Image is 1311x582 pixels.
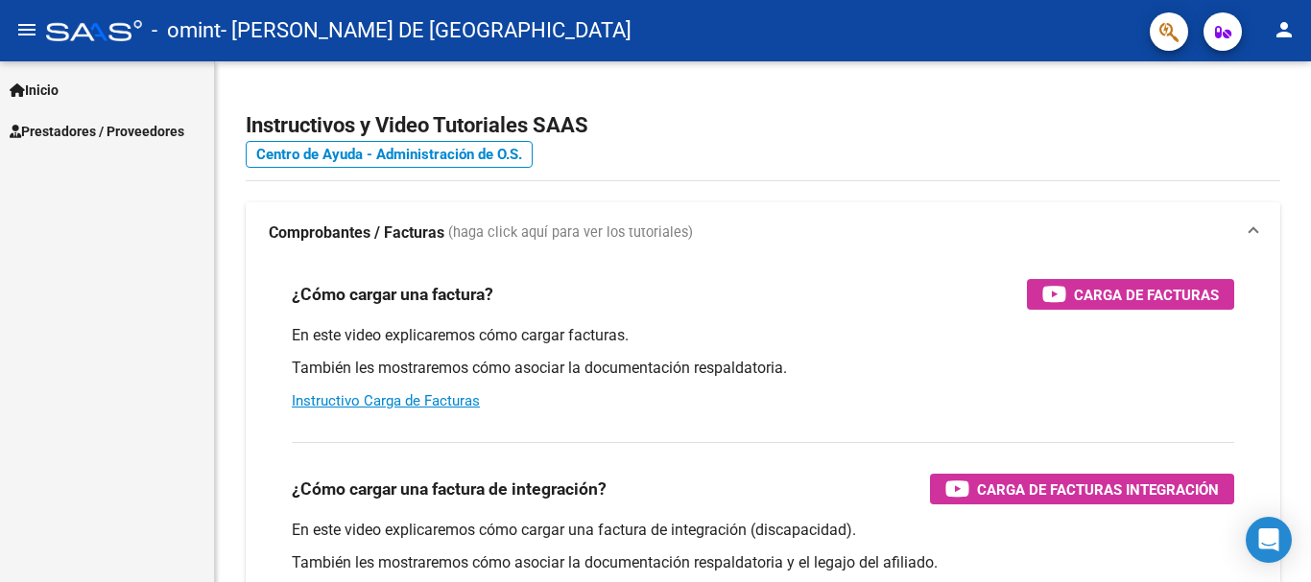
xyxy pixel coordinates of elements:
p: En este video explicaremos cómo cargar facturas. [292,325,1234,346]
a: Centro de Ayuda - Administración de O.S. [246,141,533,168]
span: - omint [152,10,221,52]
h3: ¿Cómo cargar una factura de integración? [292,476,607,502]
div: Open Intercom Messenger [1246,517,1292,563]
span: Inicio [10,80,59,101]
span: Carga de Facturas Integración [977,477,1219,501]
mat-icon: person [1273,18,1296,41]
span: Carga de Facturas [1074,283,1219,307]
p: En este video explicaremos cómo cargar una factura de integración (discapacidad). [292,520,1234,541]
mat-icon: menu [15,18,38,41]
p: También les mostraremos cómo asociar la documentación respaldatoria y el legajo del afiliado. [292,552,1234,573]
h3: ¿Cómo cargar una factura? [292,281,493,308]
p: También les mostraremos cómo asociar la documentación respaldatoria. [292,358,1234,379]
span: - [PERSON_NAME] DE [GEOGRAPHIC_DATA] [221,10,632,52]
mat-expansion-panel-header: Comprobantes / Facturas (haga click aquí para ver los tutoriales) [246,202,1280,264]
a: Instructivo Carga de Facturas [292,392,480,409]
h2: Instructivos y Video Tutoriales SAAS [246,107,1280,144]
span: (haga click aquí para ver los tutoriales) [448,222,693,244]
strong: Comprobantes / Facturas [269,222,444,244]
button: Carga de Facturas [1027,279,1234,310]
span: Prestadores / Proveedores [10,121,184,142]
button: Carga de Facturas Integración [930,474,1234,504]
